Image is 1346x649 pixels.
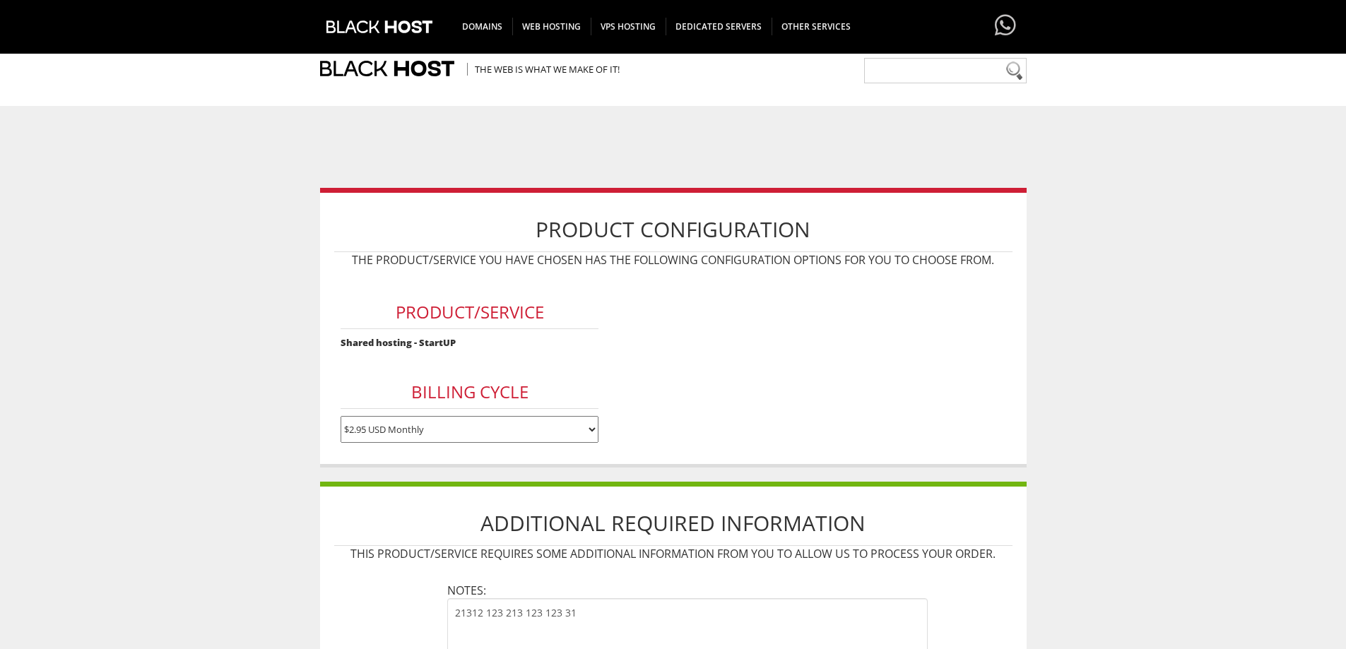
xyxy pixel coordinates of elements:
span: WEB HOSTING [512,18,591,35]
strong: Shared hosting - StartUP [341,336,456,349]
span: The Web is what we make of it! [467,63,620,76]
h1: Product Configuration [334,207,1013,252]
p: This product/service requires some additional information from you to allow us to process your or... [334,546,1013,561]
span: OTHER SERVICES [772,18,861,35]
h1: Additional Required Information [334,501,1013,546]
p: The product/service you have chosen has the following configuration options for you to choose from. [334,252,1013,268]
span: DOMAINS [452,18,513,35]
input: Need help? [864,58,1027,83]
h3: Product/Service [341,296,598,329]
span: DEDICATED SERVERS [666,18,772,35]
span: VPS HOSTING [591,18,666,35]
h3: Billing Cycle [341,376,598,409]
